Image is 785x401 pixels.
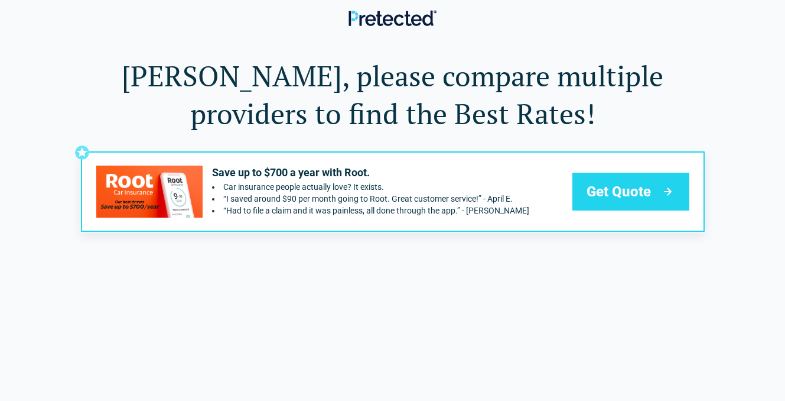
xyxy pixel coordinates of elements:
a: root's logoSave up to $700 a year with Root.Car insurance people actually love? It exists.“I save... [81,151,705,232]
img: root's logo [96,166,203,217]
h1: [PERSON_NAME], please compare multiple providers to find the Best Rates! [81,57,705,132]
li: “I saved around $90 per month going to Root. Great customer service!” - April E. [212,194,529,203]
li: “Had to file a claim and it was painless, all done through the app.” - Kevin T. [212,206,529,215]
p: Save up to $700 a year with Root. [212,166,529,180]
span: Get Quote [587,182,651,201]
li: Car insurance people actually love? It exists. [212,182,529,192]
